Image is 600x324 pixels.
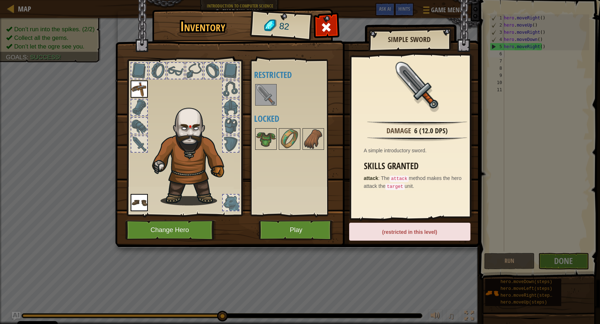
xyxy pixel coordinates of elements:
h3: Skills Granted [364,161,474,171]
strong: attack [364,175,378,181]
code: attack [390,176,409,182]
img: hr.png [367,136,467,141]
img: portrait.png [256,129,276,149]
img: goliath_hair.png [149,101,236,205]
button: Change Hero [125,220,216,240]
img: portrait.png [131,80,148,98]
button: Play [259,220,334,240]
div: Damage [386,126,411,136]
div: A simple introductory sword. [364,147,474,154]
img: portrait.png [303,129,323,149]
h1: Inventory [157,19,249,34]
span: 82 [278,20,290,33]
img: hr.png [367,121,467,125]
img: portrait.png [131,194,148,211]
h4: Locked [254,114,344,123]
img: portrait.png [280,129,300,149]
div: (restricted in this level) [349,223,470,241]
img: portrait.png [256,85,276,105]
span: : [378,175,381,181]
h4: Restricted [254,70,344,79]
h2: Simple Sword [376,36,443,43]
span: The method makes the hero attack the unit. [364,175,462,189]
div: 6 (12.0 DPS) [414,126,448,136]
img: portrait.png [394,62,441,108]
code: target [385,184,404,190]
